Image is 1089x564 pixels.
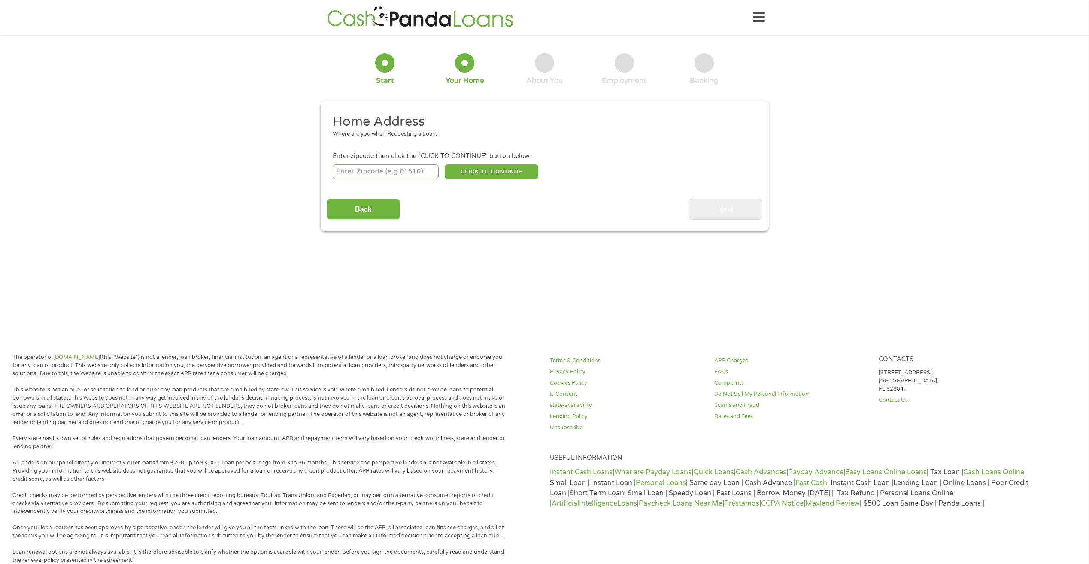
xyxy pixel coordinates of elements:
[550,390,704,398] a: E-Consent
[714,412,868,421] a: Rates and Fees
[550,454,1033,462] h4: Useful Information
[325,5,516,30] img: GetLoanNow Logo
[602,76,646,85] div: Employment
[639,499,722,508] a: Paycheck Loans Near Me
[795,479,827,487] a: Fast Cash
[617,499,637,508] a: Loans
[845,468,882,476] a: Easy Loans
[550,368,704,376] a: Privacy Policy
[714,379,868,387] a: Complaints
[12,386,506,426] p: This Website is not an offer or solicitation to lend or offer any loan products that are prohibit...
[333,164,439,179] input: Enter Zipcode (e.g 01510)
[550,357,704,365] a: Terms & Conditions
[12,524,506,540] p: Once your loan request has been approved by a perspective lender, the lender will give you all th...
[689,199,762,220] input: Next
[714,368,868,376] a: FAQs
[614,468,692,476] a: What are Payday Loans
[327,199,400,220] input: Back
[693,468,734,476] a: Quick Loans
[963,468,1024,476] a: Cash Loans Online
[788,468,843,476] a: Payday Advance
[12,353,506,378] p: The operator of (this “Website”) is not a lender, loan broker, financial institution, an agent or...
[579,499,617,508] a: Intelligence
[550,412,704,421] a: Lending Policy
[714,390,868,398] a: Do Not Sell My Personal Information
[714,357,868,365] a: APR Charges
[879,396,1033,404] a: Contact Us
[445,164,538,179] button: CLICK TO CONTINUE
[550,467,1033,509] p: | | | | | | | Tax Loan | | Small Loan | Instant Loan | | Same day Loan | Cash Advance | | Instant...
[884,468,927,476] a: Online Loans
[12,459,506,483] p: All lenders on our panel directly or indirectly offer loans from $200 up to $3,000. Loan periods ...
[53,354,100,361] a: [DOMAIN_NAME]
[714,401,868,409] a: Scams and Fraud
[550,401,704,409] a: state-availability
[376,76,394,85] div: Start
[724,499,759,508] a: Préstamos
[526,76,563,85] div: About You
[333,130,750,139] div: Where are you when Requesting a Loan.
[12,434,506,451] p: Every state has its own set of rules and regulations that govern personal loan lenders. Your loan...
[879,355,1033,364] h4: Contacts
[12,491,506,516] p: Credit checks may be performed by perspective lenders with the three credit reporting bureaus: Eq...
[879,369,1033,393] p: [STREET_ADDRESS], [GEOGRAPHIC_DATA], FL 32804.
[736,468,786,476] a: Cash Advances
[333,152,756,161] div: Enter zipcode then click the "CLICK TO CONTINUE" button below.
[636,479,686,487] a: Personal Loans
[446,76,484,85] div: Your Home
[550,379,704,387] a: Cookies Policy
[690,76,718,85] div: Banking
[761,499,804,508] a: CCPA Notice
[550,424,704,432] a: Unsubscribe
[333,113,750,130] h2: Home Address
[550,468,613,476] a: Instant Cash Loans
[552,499,579,508] a: Artificial
[805,499,860,508] a: Maxlend Review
